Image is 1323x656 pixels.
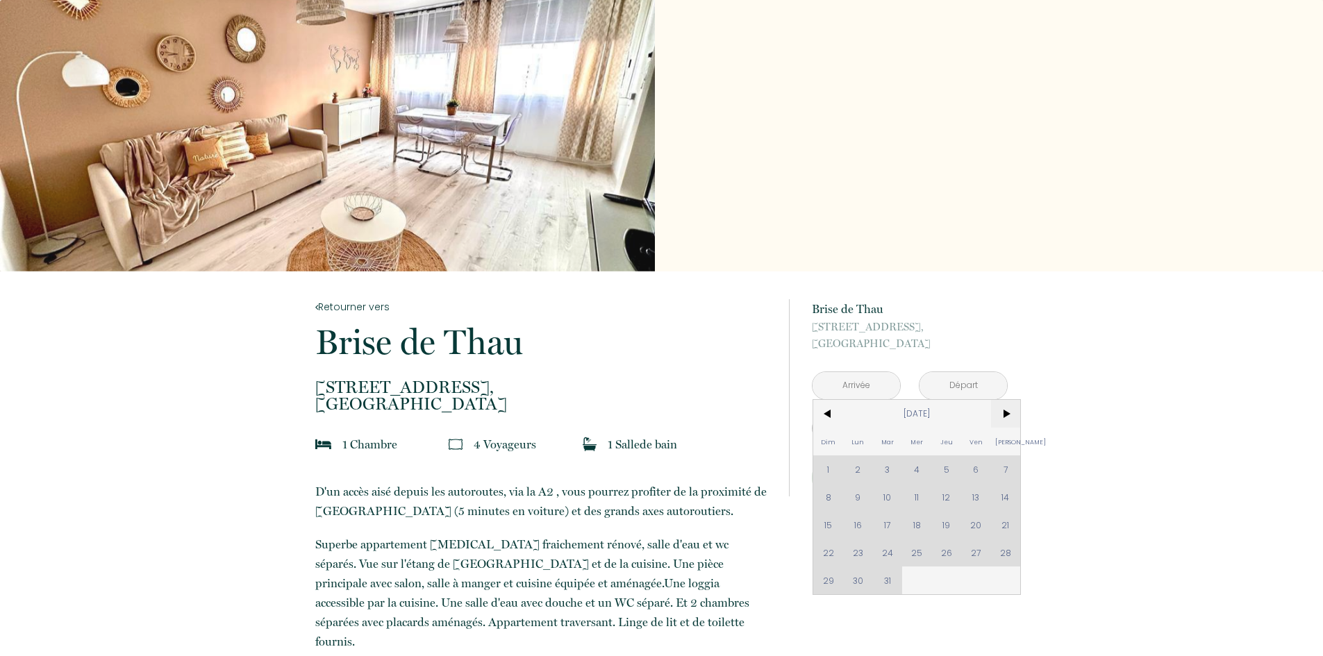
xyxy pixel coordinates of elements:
[991,428,1021,455] span: [PERSON_NAME]
[315,535,771,651] p: Superbe appartement [MEDICAL_DATA] fraichement rénové, salle d'eau et wc séparés. Vue sur l'étang...
[813,428,843,455] span: Dim
[315,379,771,412] p: [GEOGRAPHIC_DATA]
[932,428,962,455] span: Jeu
[812,299,1008,319] p: Brise de Thau
[902,428,932,455] span: Mer
[608,435,677,454] p: 1 Salle de bain
[813,372,900,399] input: Arrivée
[474,435,536,454] p: 4 Voyageur
[843,400,991,428] span: [DATE]
[315,379,771,396] span: [STREET_ADDRESS],
[812,319,1008,352] p: [GEOGRAPHIC_DATA]
[920,372,1007,399] input: Départ
[315,325,771,360] p: Brise de Thau
[991,400,1021,428] span: >
[812,319,1008,335] span: [STREET_ADDRESS],
[315,299,771,314] a: Retourner vers
[531,437,536,451] span: s
[872,428,902,455] span: Mar
[342,435,397,454] p: 1 Chambre
[315,482,771,521] p: D'un accès aisé depuis les autoroutes, via la A2 , vous pourrez profiter de la proximité de [GEOG...
[449,437,463,451] img: guests
[812,459,1008,496] button: Réserver
[961,428,991,455] span: Ven
[843,428,873,455] span: Lun
[813,400,843,428] span: <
